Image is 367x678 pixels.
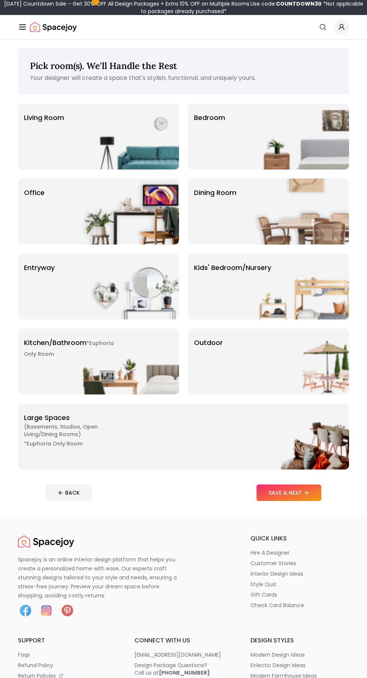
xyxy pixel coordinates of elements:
img: Outdoor [253,328,349,394]
a: Design Package Questions?Call us at[PHONE_NUMBER] [134,661,233,676]
img: Spacejoy Logo [30,19,77,34]
small: *Euphoria Only Room [24,440,83,447]
p: Outdoor [194,337,223,348]
span: ( Basements, Studios, Open living/dining rooms ) [24,423,118,438]
img: Office [83,178,179,244]
img: Pinterest icon [60,603,75,618]
p: check card balance [251,601,304,609]
img: Large Spaces *Euphoria Only [253,403,349,469]
p: Bedroom [194,112,225,123]
a: interior design ideas [251,570,349,577]
a: modern design ideas [251,651,349,658]
img: Instagram icon [39,603,54,618]
p: faqs [18,651,30,658]
img: Kids' Bedroom/Nursery [253,253,349,319]
p: Dining Room [194,187,236,198]
p: eclectic design ideas [251,661,306,669]
p: modern design ideas [251,651,305,658]
a: [EMAIL_ADDRESS][DOMAIN_NAME] [134,651,233,658]
div: Design Package Questions? Call us at [134,661,210,676]
p: hire a designer [251,549,289,556]
a: Spacejoy [18,534,74,549]
p: customer stories [251,559,296,567]
a: Spacejoy [30,19,77,34]
p: Your designer will create a space that's stylish, functional, and uniquely yours. [30,73,337,82]
p: entryway [24,262,55,273]
p: Large Spaces [24,412,118,449]
p: Kitchen/Bathroom [24,337,118,359]
a: faqs [18,651,116,658]
img: Facebook icon [18,603,33,618]
button: SAVE & NEXT [257,484,321,501]
img: Dining Room [253,178,349,244]
p: refund policy [18,661,53,669]
b: [PHONE_NUMBER] [159,669,210,676]
p: style quiz [251,580,276,588]
img: Living Room [83,103,179,169]
p: [EMAIL_ADDRESS][DOMAIN_NAME] [134,651,221,658]
a: customer stories [251,559,349,567]
a: hire a designer [251,549,349,556]
h6: quick links [251,534,349,543]
p: Spacejoy is an online interior design platform that helps you create a personalized home with eas... [18,555,186,600]
img: entryway [83,253,179,319]
img: Kitchen/Bathroom *Euphoria Only [83,328,179,394]
a: style quiz [251,580,349,588]
a: gift cards [251,591,349,598]
a: eclectic design ideas [251,661,349,669]
h6: connect with us [134,636,233,645]
p: interior design ideas [251,570,303,577]
a: refund policy [18,661,116,669]
img: Spacejoy Logo [18,534,74,549]
nav: Global [18,15,349,39]
p: Living Room [24,112,64,123]
p: Kids' Bedroom/Nursery [194,262,271,273]
h6: support [18,636,116,645]
h6: design styles [251,636,349,645]
button: BACK [46,484,92,501]
span: Pick room(s). We'll Handle the Rest [30,60,177,72]
img: Bedroom [253,103,349,169]
a: check card balance [251,601,349,609]
p: Office [24,187,45,198]
p: gift cards [251,591,277,598]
